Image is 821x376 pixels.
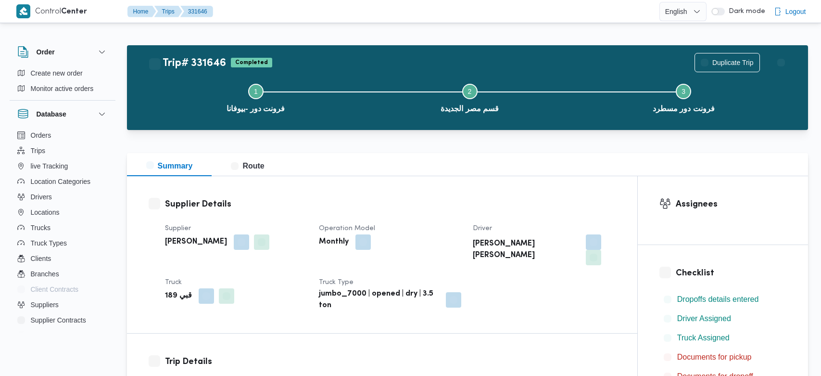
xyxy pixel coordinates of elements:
span: Duplicate Trip [712,57,754,68]
b: Center [61,8,87,15]
button: Home [127,6,156,17]
h3: Order [37,46,55,58]
span: Branches [31,268,59,280]
button: قسم مصر الجديدة [363,72,577,122]
button: live Tracking [13,158,112,174]
span: قسم مصر الجديدة [441,103,499,115]
button: Dropoffs details entered [660,292,786,307]
h3: Checklist [676,267,786,280]
span: 3 [682,88,685,95]
h3: Database [37,108,66,120]
h3: Assignees [676,198,786,211]
span: Driver [473,225,492,232]
span: Trucks [31,222,51,233]
button: Trips [154,6,182,17]
span: Completed [231,58,272,67]
button: Documents for pickup [660,350,786,365]
button: Actions [771,53,791,72]
span: Supplier Contracts [31,314,86,326]
button: 331646 [180,6,213,17]
button: Orders [13,128,112,143]
span: Driver Assigned [677,313,731,324]
span: Supplier [165,225,191,232]
b: jumbo_7000 | opened | dry | 3.5 ton [319,288,439,311]
b: [PERSON_NAME] [PERSON_NAME] [473,238,579,261]
button: Suppliers [13,297,112,312]
span: Dropoffs details entered [677,294,759,305]
span: Truck Assigned [677,334,730,342]
span: Truck Assigned [677,332,730,344]
span: Trips [31,145,46,156]
span: Logout [785,6,806,17]
span: Route [231,162,264,170]
button: Locations [13,205,112,220]
b: [PERSON_NAME] [165,236,227,248]
span: Summary [146,162,193,170]
button: Database [17,108,108,120]
span: live Tracking [31,160,68,172]
button: Driver Assigned [660,311,786,326]
span: Locations [31,207,60,218]
h2: Trip# 331646 [149,57,226,70]
span: Truck [165,279,182,285]
span: Documents for pickup [677,353,752,361]
span: Documents for pickup [677,351,752,363]
button: Clients [13,251,112,266]
span: فرونت دور -بيوفانا [227,103,285,115]
img: X8yXhbKr1z7QwAAAABJRU5ErkJggg== [16,4,30,18]
span: Devices [31,330,55,341]
span: Clients [31,253,51,264]
div: Database [10,128,115,336]
button: Trucks [13,220,112,235]
button: فرونت دور -بيوفانا [149,72,363,122]
button: Logout [770,2,810,21]
b: Monthly [319,236,349,248]
button: Truck Assigned [660,330,786,346]
button: Trips [13,143,112,158]
span: فرونت دور مسطرد [653,103,715,115]
span: Client Contracts [31,284,79,295]
button: Client Contracts [13,282,112,297]
span: Truck Type [319,279,354,285]
span: Operation Model [319,225,375,232]
button: Create new order [13,65,112,81]
span: Drivers [31,191,52,203]
button: Drivers [13,189,112,205]
span: Dark mode [725,8,765,15]
span: Location Categories [31,176,91,187]
span: Driver Assigned [677,314,731,323]
h3: Supplier Details [165,198,616,211]
button: فرونت دور مسطرد [577,72,791,122]
h3: Trip Details [165,355,616,368]
button: Supplier Contracts [13,312,112,328]
button: Location Categories [13,174,112,189]
button: Monitor active orders [13,81,112,96]
b: قبي 189 [165,290,192,302]
div: Order [10,65,115,100]
span: Truck Types [31,237,67,249]
span: 2 [468,88,472,95]
button: Order [17,46,108,58]
span: Create new order [31,67,83,79]
span: Monitor active orders [31,83,94,94]
button: Duplicate Trip [695,53,760,72]
span: Orders [31,130,51,141]
b: Completed [235,60,268,65]
button: Branches [13,266,112,282]
button: Devices [13,328,112,343]
span: Suppliers [31,299,59,311]
span: 1 [254,88,258,95]
span: Dropoffs details entered [677,295,759,303]
button: Truck Types [13,235,112,251]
